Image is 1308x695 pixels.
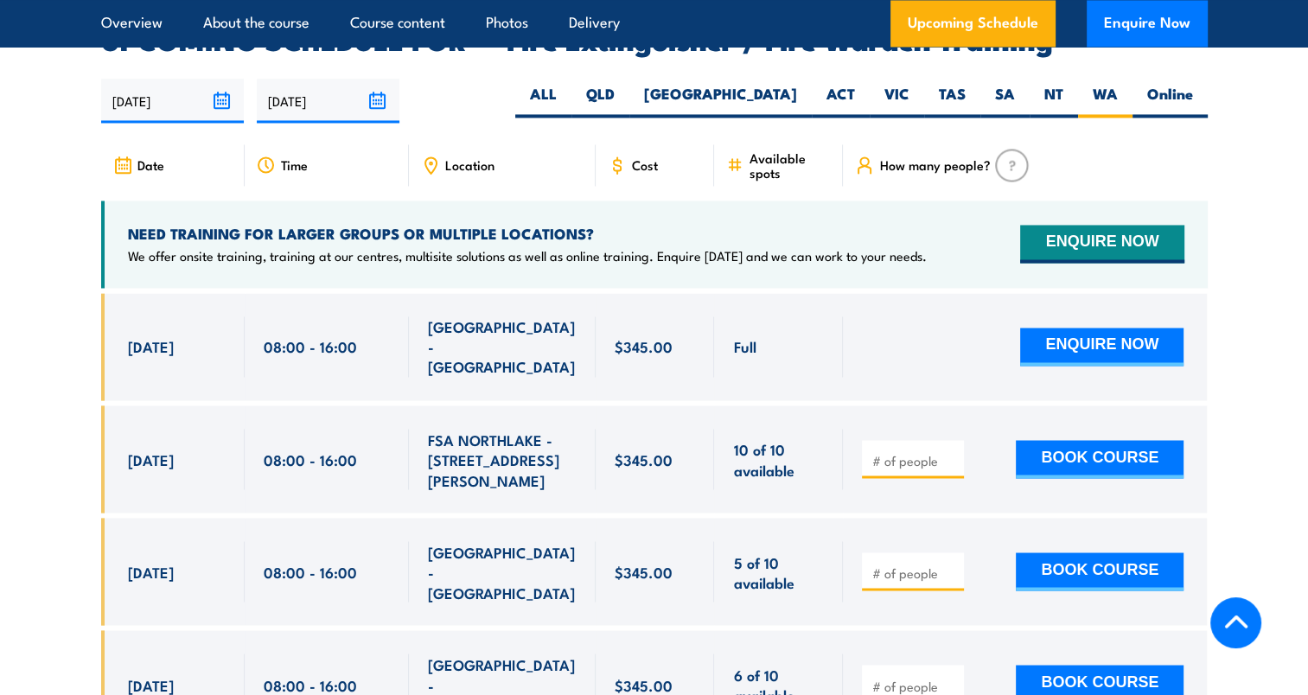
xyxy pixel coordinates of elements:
[264,449,357,469] span: 08:00 - 16:00
[1030,84,1078,118] label: NT
[980,84,1030,118] label: SA
[632,157,658,172] span: Cost
[264,561,357,581] span: 08:00 - 16:00
[749,150,831,180] span: Available spots
[128,674,174,694] span: [DATE]
[615,336,673,356] span: $345.00
[1020,328,1184,366] button: ENQUIRE NOW
[281,157,308,172] span: Time
[629,84,812,118] label: [GEOGRAPHIC_DATA]
[615,449,673,469] span: $345.00
[128,561,174,581] span: [DATE]
[101,79,244,123] input: From date
[257,79,399,123] input: To date
[879,157,990,172] span: How many people?
[1020,225,1184,263] button: ENQUIRE NOW
[128,247,927,265] p: We offer onsite training, training at our centres, multisite solutions as well as online training...
[571,84,629,118] label: QLD
[128,336,174,356] span: [DATE]
[128,449,174,469] span: [DATE]
[515,84,571,118] label: ALL
[1016,552,1184,590] button: BOOK COURSE
[137,157,164,172] span: Date
[428,316,577,377] span: [GEOGRAPHIC_DATA] - [GEOGRAPHIC_DATA]
[445,157,494,172] span: Location
[615,674,673,694] span: $345.00
[733,336,756,356] span: Full
[615,561,673,581] span: $345.00
[733,438,824,479] span: 10 of 10 available
[264,336,357,356] span: 08:00 - 16:00
[428,429,577,489] span: FSA NORTHLAKE - [STREET_ADDRESS][PERSON_NAME]
[871,564,958,581] input: # of people
[812,84,870,118] label: ACT
[924,84,980,118] label: TAS
[733,552,824,592] span: 5 of 10 available
[871,677,958,694] input: # of people
[428,541,577,602] span: [GEOGRAPHIC_DATA] - [GEOGRAPHIC_DATA]
[1016,440,1184,478] button: BOOK COURSE
[1133,84,1208,118] label: Online
[101,27,1208,51] h2: UPCOMING SCHEDULE FOR - "Fire Extinguisher / Fire Warden Training"
[1078,84,1133,118] label: WA
[871,451,958,469] input: # of people
[870,84,924,118] label: VIC
[264,674,357,694] span: 08:00 - 16:00
[128,224,927,243] h4: NEED TRAINING FOR LARGER GROUPS OR MULTIPLE LOCATIONS?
